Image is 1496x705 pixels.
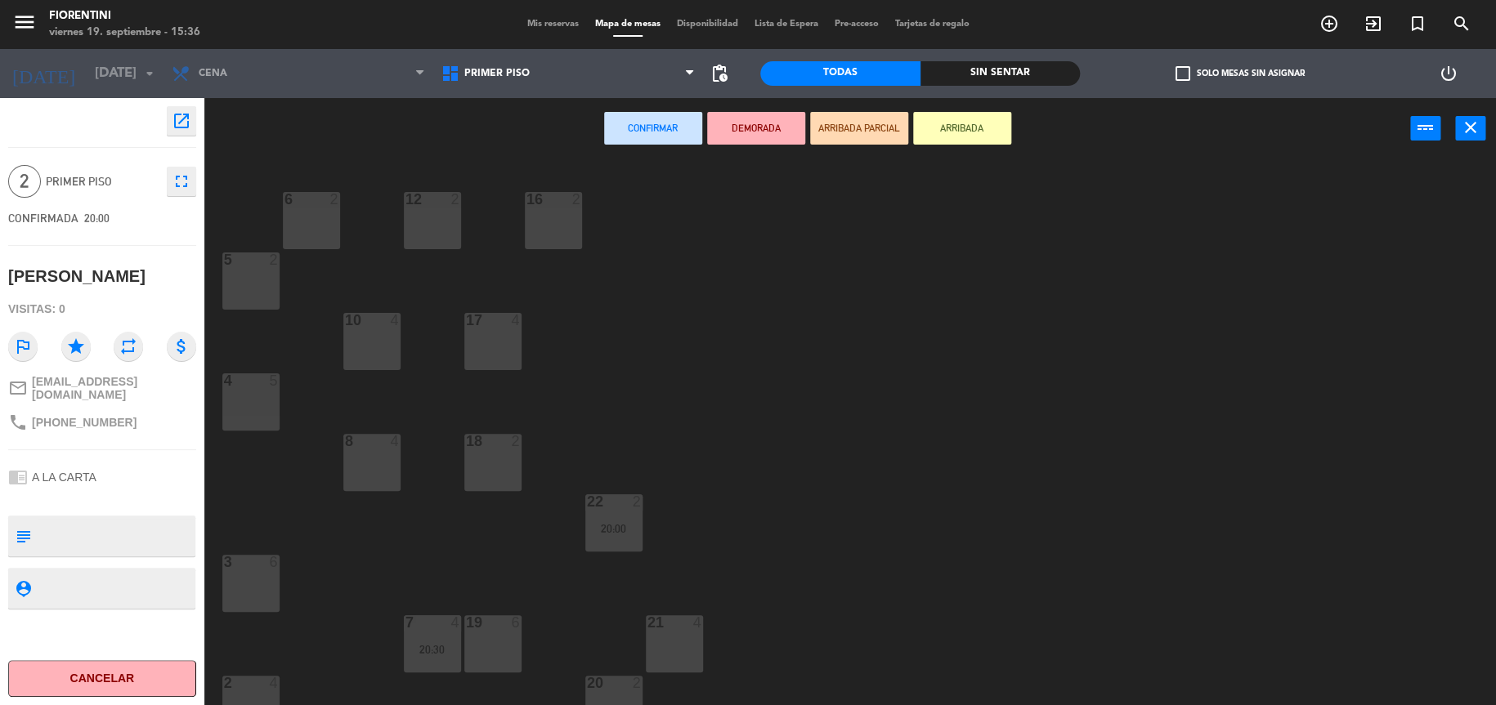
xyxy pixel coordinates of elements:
button: ARRIBADA [913,112,1011,145]
div: 20:30 [404,644,461,655]
div: 2 [224,676,225,690]
div: 7 [405,615,406,630]
div: 6 [284,192,285,207]
div: 17 [466,313,467,328]
button: Cancelar [8,660,196,697]
button: fullscreen [167,167,196,196]
div: 20 [587,676,588,690]
div: 6 [269,555,279,569]
button: open_in_new [167,106,196,136]
div: 10 [345,313,346,328]
span: Mapa de mesas [587,20,669,29]
i: star [61,332,91,361]
span: CONFIRMADA [8,212,78,225]
div: 2 [632,676,642,690]
i: subject [14,527,32,545]
span: check_box_outline_blank [1176,66,1190,81]
div: 16 [526,192,527,207]
button: close [1455,116,1485,141]
div: Sin sentar [920,61,1081,86]
div: viernes 19. septiembre - 15:36 [49,25,200,41]
i: mail_outline [8,378,28,398]
i: power_input [1416,118,1436,137]
div: 2 [571,192,581,207]
a: mail_outline[EMAIL_ADDRESS][DOMAIN_NAME] [8,375,196,401]
div: Todas [760,61,920,86]
span: A LA CARTA [32,471,96,484]
i: power_settings_new [1438,64,1458,83]
i: search [1452,14,1471,33]
span: [PHONE_NUMBER] [32,416,137,429]
i: fullscreen [172,172,191,191]
div: 4 [390,434,400,448]
button: DEMORADA [707,112,805,145]
div: 2 [329,192,339,207]
i: outlined_flag [8,332,38,361]
div: 20:00 [585,523,643,534]
i: add_circle_outline [1319,14,1339,33]
span: Lista de Espera [746,20,826,29]
span: Pre-acceso [826,20,887,29]
i: close [1461,118,1480,137]
button: menu [12,10,37,40]
div: 4 [692,615,702,630]
div: 6 [511,615,521,630]
div: 3 [224,555,225,569]
i: exit_to_app [1364,14,1383,33]
span: Cena [199,68,227,79]
i: person_pin [14,579,32,597]
span: Primer Piso [46,172,159,191]
div: 8 [345,434,346,448]
button: ARRIBADA PARCIAL [810,112,908,145]
span: [EMAIL_ADDRESS][DOMAIN_NAME] [32,375,196,401]
button: Confirmar [604,112,702,145]
div: 4 [224,373,225,388]
div: 2 [632,494,642,509]
div: 2 [511,434,521,448]
span: Primer Piso [464,68,530,79]
div: 4 [390,313,400,328]
span: Tarjetas de regalo [887,20,978,29]
i: open_in_new [172,111,191,131]
div: 22 [587,494,588,509]
div: Fiorentini [49,8,200,25]
div: 18 [466,434,467,448]
div: 4 [269,676,279,690]
i: attach_money [167,332,196,361]
div: 5 [269,373,279,388]
span: 2 [8,165,41,198]
div: 2 [450,192,460,207]
i: turned_in_not [1408,14,1427,33]
i: arrow_drop_down [140,64,159,83]
span: pending_actions [710,64,729,83]
span: 20:00 [84,212,110,225]
div: Visitas: 0 [8,295,196,323]
i: phone [8,413,28,432]
label: Solo mesas sin asignar [1176,66,1305,81]
div: 4 [450,615,460,630]
div: 2 [269,252,279,267]
i: chrome_reader_mode [8,467,28,487]
div: 12 [405,192,406,207]
div: 4 [511,313,521,328]
div: [PERSON_NAME] [8,263,146,290]
span: Disponibilidad [669,20,746,29]
i: menu [12,10,37,34]
div: 19 [466,615,467,630]
div: 5 [224,252,225,267]
button: power_input [1410,116,1440,141]
div: 21 [647,615,648,630]
i: repeat [114,332,143,361]
span: Mis reservas [519,20,587,29]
